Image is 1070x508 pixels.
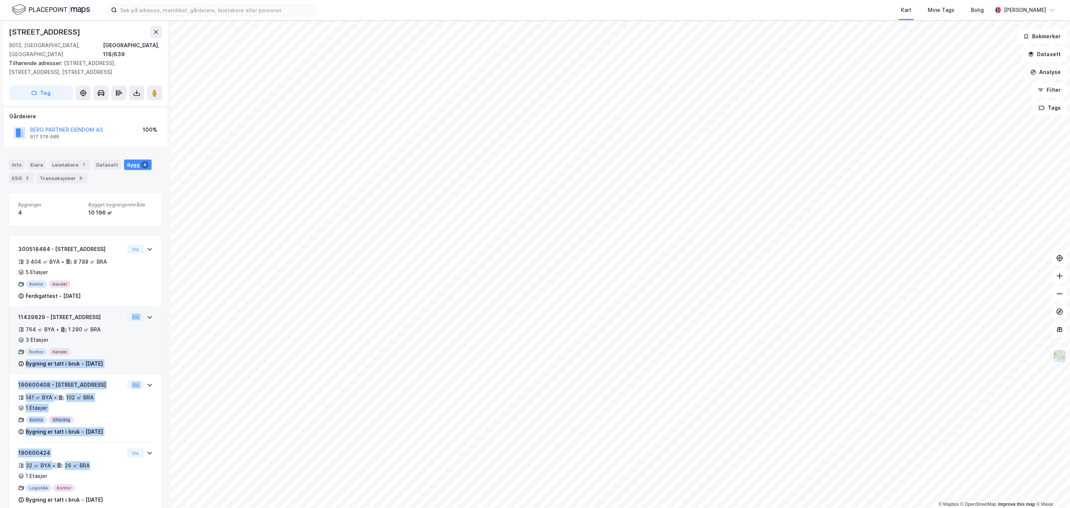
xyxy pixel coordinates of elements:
div: 10 196 ㎡ [88,208,153,217]
div: 102 ㎡ BRA [66,393,94,402]
img: logo.f888ab2527a4732fd821a326f86c7f29.svg [12,3,90,16]
div: 6 [77,174,85,182]
div: Bygning er tatt i bruk - [DATE] [26,495,103,504]
button: Vis [127,380,144,389]
div: Gårdeiere [9,112,162,121]
div: Datasett [93,160,121,170]
div: 8 788 ㎡ BRA [74,257,107,266]
span: Tilhørende adresser: [9,60,64,66]
div: Info [9,160,25,170]
img: Z [1053,349,1067,363]
div: • [52,463,55,469]
div: • [61,259,64,265]
div: 5 Etasjer [26,268,48,277]
div: [PERSON_NAME] [1004,6,1046,15]
div: 4 [18,208,82,217]
a: Mapbox [938,502,959,507]
button: Bokmerker [1017,29,1067,44]
div: Leietakere [49,160,90,170]
div: • [56,327,59,332]
button: Vis [127,448,144,457]
a: OpenStreetMap [960,502,996,507]
div: Ferdigattest - [DATE] [26,292,81,300]
button: Tags [1032,100,1067,115]
div: 3 [23,174,31,182]
div: Eiere [27,160,46,170]
div: Bygg [124,160,152,170]
div: Bygning er tatt i bruk - [DATE] [26,359,103,368]
div: Mine Tags [928,6,954,15]
button: Filter [1031,83,1067,97]
div: 300518484 - [STREET_ADDRESS] [18,245,124,254]
span: Bygget bygningsområde [88,202,153,208]
iframe: Chat Widget [1033,472,1070,508]
div: 190600424 [18,448,124,457]
div: 190600408 - [STREET_ADDRESS] [18,380,124,389]
div: 100% [143,125,157,134]
button: Vis [127,313,144,322]
div: 9013, [GEOGRAPHIC_DATA], [GEOGRAPHIC_DATA] [9,41,103,59]
div: 11439829 - [STREET_ADDRESS] [18,313,124,322]
button: Tag [9,86,73,100]
button: Datasett [1022,47,1067,62]
div: 764 ㎡ BYA [26,325,55,334]
span: Bygninger [18,202,82,208]
div: 1 Etasjer [26,472,47,480]
div: 26 ㎡ BRA [65,461,90,470]
div: 1 Etasjer [26,403,47,412]
div: 917 576 688 [30,134,59,140]
div: • [54,395,57,401]
button: Analyse [1024,65,1067,80]
div: 141 ㎡ BYA [26,393,52,402]
div: Transaksjoner [37,173,88,183]
div: 3 Etasjer [26,335,48,344]
div: 1 280 ㎡ BRA [68,325,101,334]
div: 4 [141,161,149,168]
div: Bolig [971,6,984,15]
div: 7 [80,161,87,168]
div: Bygning er tatt i bruk - [DATE] [26,427,103,436]
div: ESG [9,173,34,183]
div: Kart [901,6,911,15]
div: 32 ㎡ BYA [26,461,51,470]
input: Søk på adresse, matrikkel, gårdeiere, leietakere eller personer [117,4,315,16]
a: Improve this map [998,502,1035,507]
div: 3 404 ㎡ BYA [26,257,60,266]
div: [GEOGRAPHIC_DATA], 118/639 [103,41,162,59]
div: [STREET_ADDRESS] [9,26,82,38]
div: [STREET_ADDRESS], [STREET_ADDRESS], [STREET_ADDRESS] [9,59,156,77]
button: Vis [127,245,144,254]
